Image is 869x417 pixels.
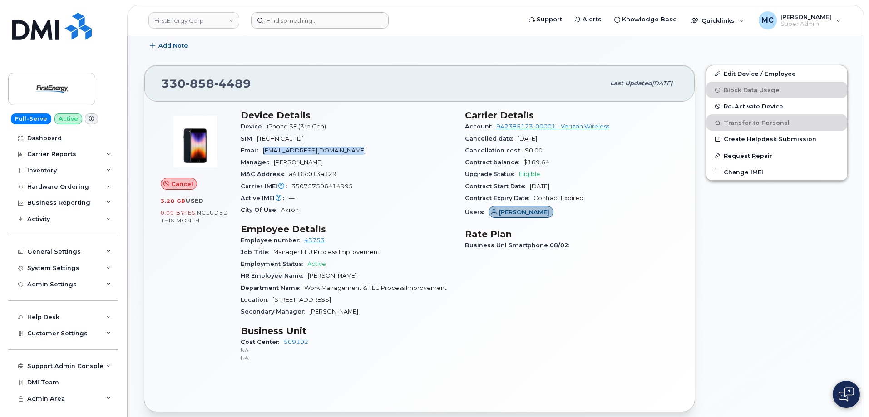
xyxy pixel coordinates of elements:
button: Re-Activate Device [706,98,847,114]
span: MC [761,15,774,26]
img: Open chat [839,387,854,402]
a: Create Helpdesk Submission [706,131,847,147]
span: Location [241,296,272,303]
button: Transfer to Personal [706,114,847,131]
span: Cancelled date [465,135,518,142]
a: Knowledge Base [608,10,683,29]
span: Secondary Manager [241,308,309,315]
span: Support [537,15,562,24]
span: Eligible [519,171,540,177]
span: Add Note [158,41,188,50]
span: [PERSON_NAME] [308,272,357,279]
span: Employee number [241,237,304,244]
span: 330 [161,77,251,90]
span: Work Management & FEU Process Improvement [304,285,447,291]
button: Add Note [144,38,196,54]
h3: Rate Plan [465,229,678,240]
span: Job Title [241,249,273,255]
div: Quicklinks [684,11,750,29]
span: [STREET_ADDRESS] [272,296,331,303]
button: Request Repair [706,147,847,164]
a: [PERSON_NAME] [489,209,553,216]
span: Contract Start Date [465,183,530,190]
span: [TECHNICAL_ID] [257,135,304,142]
span: Quicklinks [701,17,735,24]
span: Alerts [583,15,602,24]
a: 43753 [304,237,325,244]
span: [DATE] [530,183,549,190]
h3: Business Unit [241,325,454,336]
span: 858 [186,77,214,90]
span: Employment Status [241,260,307,267]
span: Active IMEI [241,195,289,201]
span: Upgrade Status [465,171,519,177]
h3: Carrier Details [465,110,678,121]
span: Super Admin [780,20,831,28]
span: Contract Expiry Date [465,195,533,201]
span: [EMAIL_ADDRESS][DOMAIN_NAME] [263,147,366,154]
span: Contract Expired [533,195,583,201]
span: City Of Use [241,206,281,213]
h3: Employee Details [241,224,454,235]
div: Marty Courter [752,11,847,29]
span: Business Unl Smartphone 08/02 [465,242,573,249]
span: Device [241,123,267,130]
span: 0.00 Bytes [161,210,195,216]
span: Akron [281,206,299,213]
span: Account [465,123,496,130]
span: Last updated [610,80,652,87]
span: [DATE] [652,80,672,87]
button: Change IMEI [706,164,847,180]
span: $189.64 [523,159,549,166]
span: Carrier IMEI [241,183,291,190]
span: Knowledge Base [622,15,677,24]
span: Active [307,260,326,267]
span: Users [465,209,489,216]
span: — [289,195,295,201]
span: 4489 [214,77,251,90]
span: used [186,197,204,204]
span: MAC Address [241,171,289,177]
span: Cancellation cost [465,147,525,154]
span: [DATE] [518,135,537,142]
span: SIM [241,135,257,142]
input: Find something... [251,12,389,29]
span: HR Employee Name [241,272,308,279]
a: Edit Device / Employee [706,65,847,82]
span: Cost Center [241,339,284,345]
a: Alerts [568,10,608,29]
button: Block Data Usage [706,82,847,98]
h3: Device Details [241,110,454,121]
span: [PERSON_NAME] [274,159,323,166]
a: 942385123-00001 - Verizon Wireless [496,123,609,130]
span: [PERSON_NAME] [780,13,831,20]
span: a416c013a129 [289,171,336,177]
span: 350757506414995 [291,183,353,190]
span: Manager [241,159,274,166]
img: image20231002-3703462-1angbar.jpeg [168,114,222,169]
a: 509102 [284,339,308,345]
span: iPhone SE (3rd Gen) [267,123,326,130]
span: Department Name [241,285,304,291]
span: [PERSON_NAME] [309,308,358,315]
span: Manager FEU Process Improvement [273,249,380,255]
a: Support [523,10,568,29]
p: NA [241,346,454,354]
span: Email [241,147,263,154]
a: FirstEnergy Corp [148,12,239,29]
span: Cancel [171,180,193,188]
span: $0.00 [525,147,543,154]
span: Re-Activate Device [724,103,783,110]
span: 3.28 GB [161,198,186,204]
p: NA [241,354,454,362]
span: [PERSON_NAME] [499,208,549,216]
span: Contract balance [465,159,523,166]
